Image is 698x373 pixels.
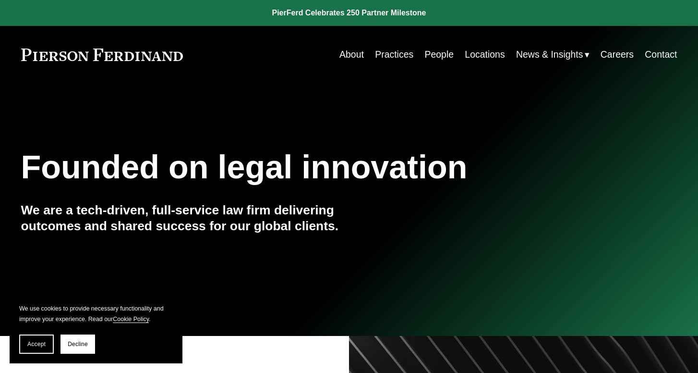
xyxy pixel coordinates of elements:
a: Careers [601,45,634,64]
a: Locations [465,45,505,64]
a: Practices [375,45,413,64]
span: News & Insights [516,46,583,63]
a: People [424,45,454,64]
a: Contact [645,45,677,64]
a: folder dropdown [516,45,590,64]
h4: We are a tech-driven, full-service law firm delivering outcomes and shared success for our global... [21,202,349,235]
span: Accept [27,341,46,348]
span: Decline [68,341,88,348]
p: We use cookies to provide necessary functionality and improve your experience. Read our . [19,303,173,325]
button: Accept [19,335,54,354]
section: Cookie banner [10,294,182,363]
button: Decline [60,335,95,354]
a: Cookie Policy [113,316,149,323]
a: About [339,45,364,64]
h1: Founded on legal innovation [21,148,568,186]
